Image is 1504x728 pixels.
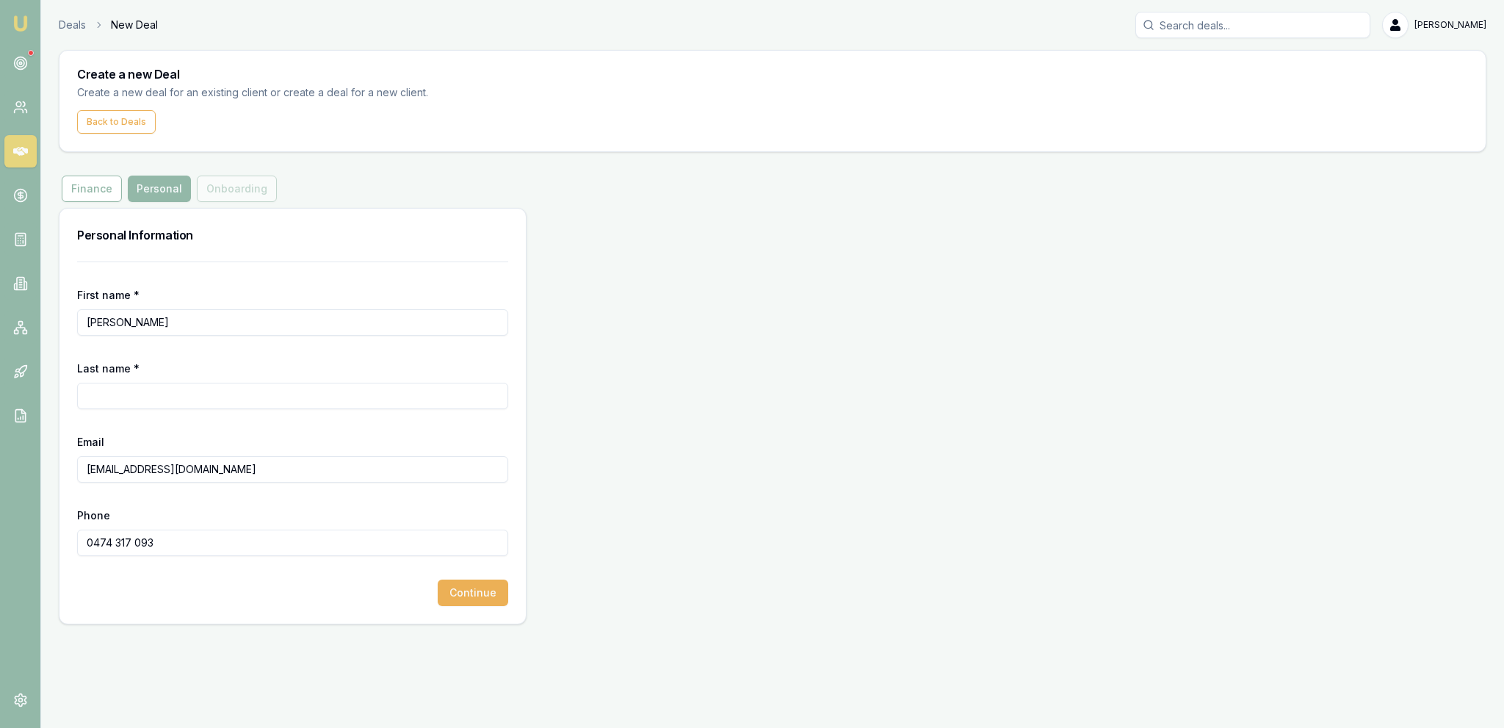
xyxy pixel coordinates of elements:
[1135,12,1370,38] input: Search deals
[77,436,104,448] label: Email
[77,110,156,134] button: Back to Deals
[438,580,508,606] button: Continue
[62,176,122,202] button: Finance
[77,509,110,522] label: Phone
[77,84,453,101] p: Create a new deal for an existing client or create a deal for a new client.
[1414,19,1486,31] span: [PERSON_NAME]
[77,68,1468,80] h3: Create a new Deal
[59,18,86,32] a: Deals
[111,18,158,32] span: New Deal
[128,176,191,202] button: Personal
[59,18,158,32] nav: breadcrumb
[77,362,140,375] label: Last name *
[77,530,508,556] input: 0431 234 567
[77,289,140,301] label: First name *
[12,15,29,32] img: emu-icon-u.png
[77,226,508,244] h3: Personal Information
